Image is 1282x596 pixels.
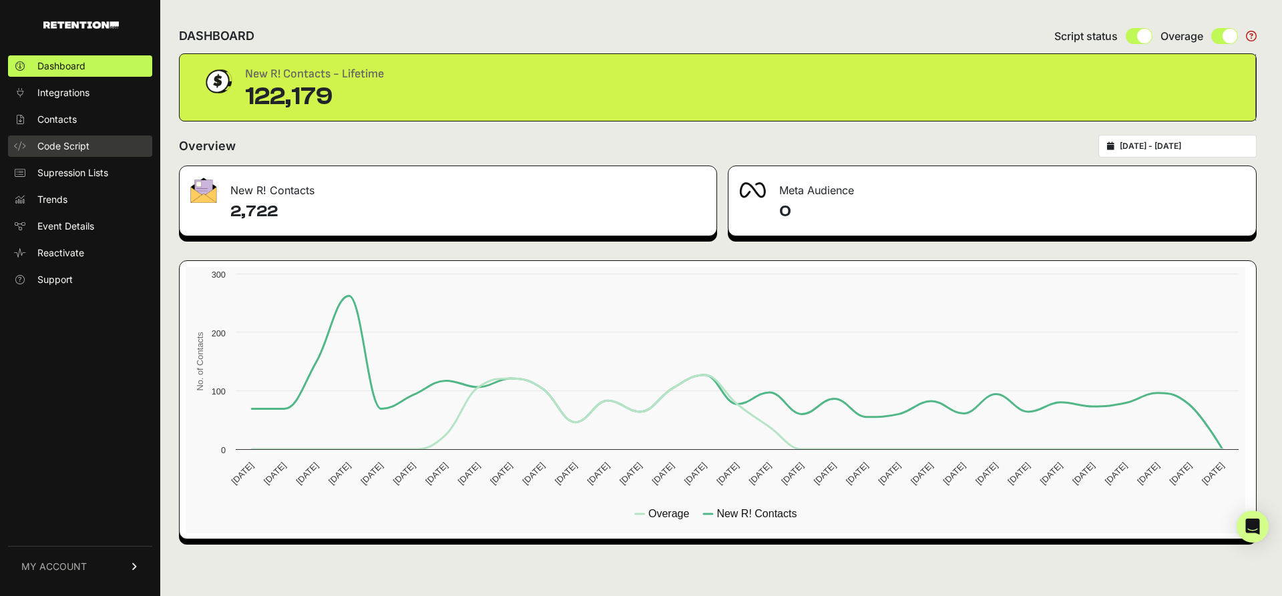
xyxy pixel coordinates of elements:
text: [DATE] [229,460,255,486]
div: New R! Contacts - Lifetime [245,65,384,83]
span: MY ACCOUNT [21,560,87,573]
span: Reactivate [37,246,84,260]
a: Reactivate [8,242,152,264]
a: Event Details [8,216,152,237]
div: Meta Audience [728,166,1256,206]
text: [DATE] [876,460,902,486]
a: Integrations [8,82,152,103]
text: [DATE] [520,460,546,486]
text: [DATE] [261,460,287,486]
text: 0 [220,445,225,455]
span: Integrations [37,86,89,99]
text: [DATE] [617,460,643,486]
text: [DATE] [844,460,870,486]
div: New R! Contacts [180,166,716,206]
span: Dashboard [37,59,85,73]
text: [DATE] [326,460,352,486]
a: Support [8,269,152,290]
text: [DATE] [1070,460,1096,486]
img: Retention.com [43,21,119,29]
text: [DATE] [1006,460,1032,486]
a: Contacts [8,109,152,130]
text: [DATE] [973,460,999,486]
a: Supression Lists [8,162,152,184]
text: Overage [648,508,689,519]
text: New R! Contacts [716,508,797,519]
text: [DATE] [811,460,837,486]
span: Support [37,273,73,286]
div: 122,179 [245,83,384,110]
span: Supression Lists [37,166,108,180]
img: fa-meta-2f981b61bb99beabf952f7030308934f19ce035c18b003e963880cc3fabeebb7.png [739,182,766,198]
text: [DATE] [1038,460,1064,486]
text: [DATE] [941,460,967,486]
h2: DASHBOARD [179,27,254,45]
text: [DATE] [294,460,320,486]
span: Code Script [37,139,89,153]
h4: 0 [779,201,1245,222]
text: No. of Contacts [194,332,204,390]
span: Event Details [37,220,94,233]
span: Trends [37,193,67,206]
text: [DATE] [359,460,385,486]
h2: Overview [179,137,236,156]
text: [DATE] [553,460,579,486]
img: dollar-coin-05c43ed7efb7bc0c12610022525b4bbbb207c7efeef5aecc26f025e68dcafac9.png [201,65,234,98]
a: Code Script [8,135,152,157]
span: Script status [1054,28,1118,44]
text: [DATE] [1167,460,1193,486]
text: [DATE] [909,460,935,486]
text: [DATE] [779,460,805,486]
text: [DATE] [455,460,481,486]
text: [DATE] [488,460,514,486]
text: [DATE] [746,460,773,486]
a: Dashboard [8,55,152,77]
text: 200 [211,328,225,338]
text: [DATE] [1102,460,1128,486]
text: [DATE] [585,460,611,486]
text: [DATE] [1135,460,1161,486]
text: [DATE] [682,460,708,486]
a: Trends [8,189,152,210]
text: 100 [211,386,225,396]
text: [DATE] [391,460,417,486]
text: [DATE] [1200,460,1226,486]
div: Open Intercom Messenger [1237,511,1269,543]
text: 300 [211,270,225,280]
a: MY ACCOUNT [8,546,152,587]
span: Overage [1160,28,1203,44]
text: [DATE] [423,460,449,486]
img: fa-envelope-19ae18322b30453b285274b1b8af3d052b27d846a4fbe8435d1a52b978f639a2.png [190,178,217,203]
text: [DATE] [714,460,740,486]
h4: 2,722 [230,201,706,222]
span: Contacts [37,113,77,126]
text: [DATE] [650,460,676,486]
